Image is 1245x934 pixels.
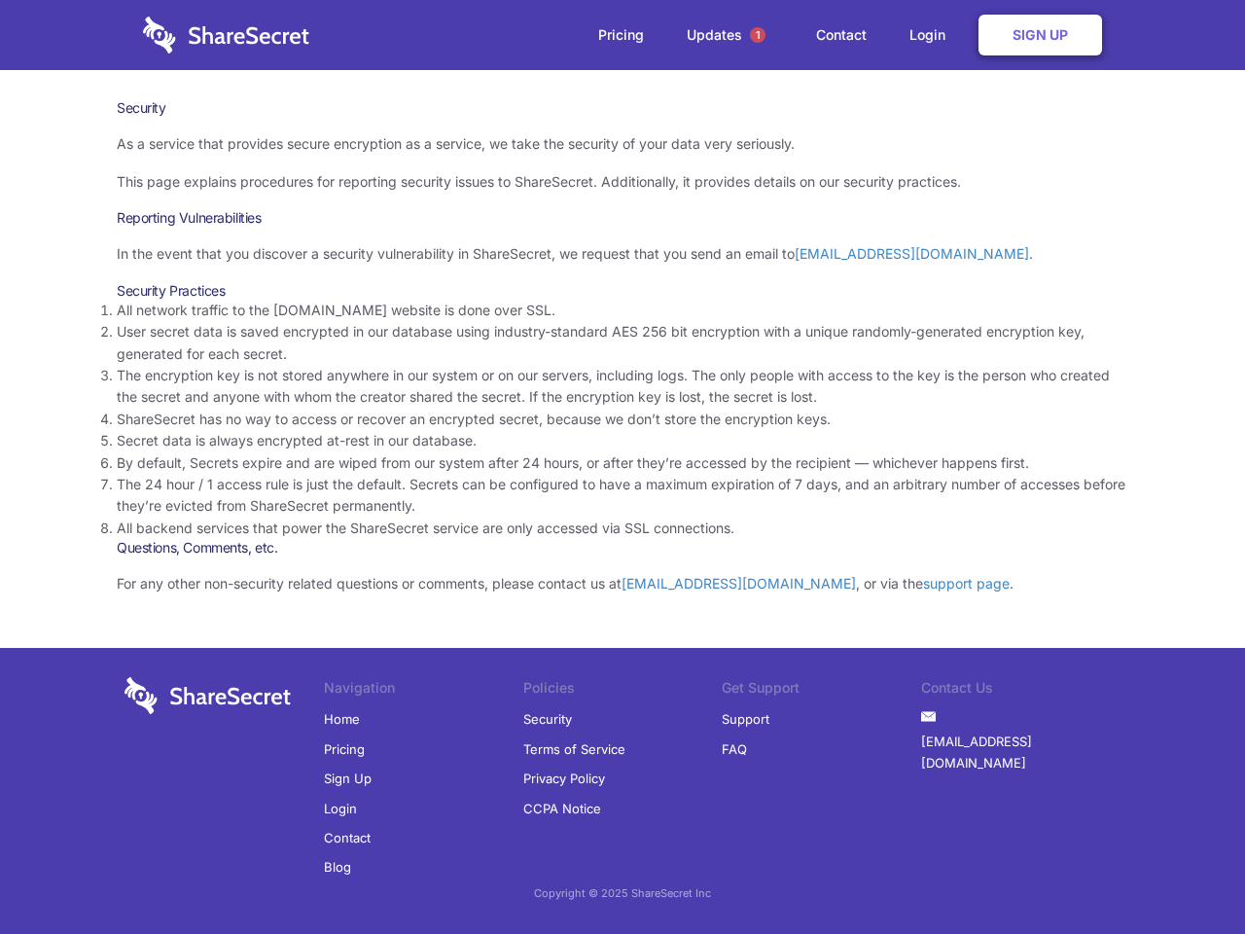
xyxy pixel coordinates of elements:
[117,409,1128,430] li: ShareSecret has no way to access or recover an encrypted secret, because we don’t store the encry...
[117,452,1128,474] li: By default, Secrets expire and are wiped from our system after 24 hours, or after they’re accesse...
[117,133,1128,155] p: As a service that provides secure encryption as a service, we take the security of your data very...
[622,575,856,592] a: [EMAIL_ADDRESS][DOMAIN_NAME]
[921,677,1120,704] li: Contact Us
[117,300,1128,321] li: All network traffic to the [DOMAIN_NAME] website is done over SSL.
[978,15,1102,55] a: Sign Up
[117,243,1128,265] p: In the event that you discover a security vulnerability in ShareSecret, we request that you send ...
[890,5,975,65] a: Login
[795,245,1029,262] a: [EMAIL_ADDRESS][DOMAIN_NAME]
[324,823,371,852] a: Contact
[117,474,1128,518] li: The 24 hour / 1 access rule is just the default. Secrets can be configured to have a maximum expi...
[117,171,1128,193] p: This page explains procedures for reporting security issues to ShareSecret. Additionally, it prov...
[797,5,886,65] a: Contact
[324,794,357,823] a: Login
[324,764,372,793] a: Sign Up
[750,27,765,43] span: 1
[523,764,605,793] a: Privacy Policy
[117,573,1128,594] p: For any other non-security related questions or comments, please contact us at , or via the .
[117,365,1128,409] li: The encryption key is not stored anywhere in our system or on our servers, including logs. The on...
[523,735,625,764] a: Terms of Service
[523,794,601,823] a: CCPA Notice
[722,677,921,704] li: Get Support
[523,704,572,734] a: Security
[579,5,663,65] a: Pricing
[923,575,1010,592] a: support page
[117,99,1128,117] h1: Security
[921,727,1120,778] a: [EMAIL_ADDRESS][DOMAIN_NAME]
[722,735,747,764] a: FAQ
[324,735,365,764] a: Pricing
[117,518,1128,539] li: All backend services that power the ShareSecret service are only accessed via SSL connections.
[722,704,769,734] a: Support
[324,852,351,881] a: Blog
[117,209,1128,227] h3: Reporting Vulnerabilities
[124,677,291,714] img: logo-wordmark-white-trans-d4663122ce5f474addd5e946df7df03e33cb6a1c49d2221995e7729f52c070b2.svg
[324,704,360,734] a: Home
[117,430,1128,451] li: Secret data is always encrypted at-rest in our database.
[523,677,723,704] li: Policies
[117,321,1128,365] li: User secret data is saved encrypted in our database using industry-standard AES 256 bit encryptio...
[117,539,1128,557] h3: Questions, Comments, etc.
[324,677,523,704] li: Navigation
[143,17,309,54] img: logo-wordmark-white-trans-d4663122ce5f474addd5e946df7df03e33cb6a1c49d2221995e7729f52c070b2.svg
[117,282,1128,300] h3: Security Practices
